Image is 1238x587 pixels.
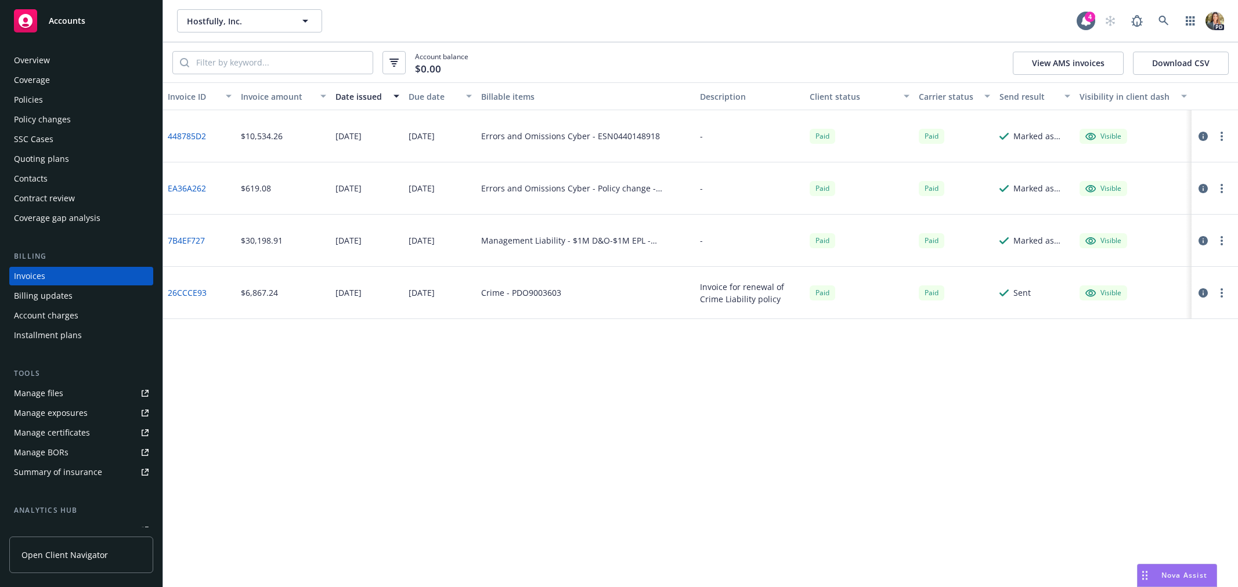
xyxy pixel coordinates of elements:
[9,326,153,345] a: Installment plans
[810,285,835,300] div: Paid
[9,71,153,89] a: Coverage
[919,285,944,300] div: Paid
[9,443,153,462] a: Manage BORs
[14,51,50,70] div: Overview
[168,90,219,103] div: Invoice ID
[810,233,835,248] div: Paid
[241,90,313,103] div: Invoice amount
[1085,12,1095,22] div: 4
[189,52,373,74] input: Filter by keyword...
[999,90,1057,103] div: Send result
[1013,234,1070,247] div: Marked as sent
[9,251,153,262] div: Billing
[241,234,283,247] div: $30,198.91
[415,61,441,77] span: $0.00
[14,71,50,89] div: Coverage
[168,182,206,194] a: EA36A262
[1085,288,1121,298] div: Visible
[14,189,75,208] div: Contract review
[1161,570,1207,580] span: Nova Assist
[14,287,73,305] div: Billing updates
[409,287,435,299] div: [DATE]
[1085,235,1121,246] div: Visible
[1085,131,1121,142] div: Visible
[9,306,153,325] a: Account charges
[331,82,404,110] button: Date issued
[810,181,835,195] div: Paid
[9,384,153,403] a: Manage files
[14,384,63,403] div: Manage files
[409,234,435,247] div: [DATE]
[335,287,362,299] div: [DATE]
[14,521,110,539] div: Loss summary generator
[919,90,977,103] div: Carrier status
[481,90,691,103] div: Billable items
[187,15,287,27] span: Hostfully, Inc.
[236,82,331,110] button: Invoice amount
[335,182,362,194] div: [DATE]
[14,326,82,345] div: Installment plans
[335,90,387,103] div: Date issued
[177,9,322,32] button: Hostfully, Inc.
[9,287,153,305] a: Billing updates
[14,169,48,188] div: Contacts
[1133,52,1229,75] button: Download CSV
[9,404,153,422] a: Manage exposures
[241,130,283,142] div: $10,534.26
[1013,182,1070,194] div: Marked as sent
[9,368,153,379] div: Tools
[919,129,944,143] div: Paid
[49,16,85,26] span: Accounts
[14,150,69,168] div: Quoting plans
[995,82,1075,110] button: Send result
[1099,9,1122,32] a: Start snowing
[1075,82,1192,110] button: Visibility in client dash
[9,505,153,516] div: Analytics hub
[919,181,944,195] div: Paid
[700,182,703,194] div: -
[1137,564,1217,587] button: Nova Assist
[810,90,897,103] div: Client status
[14,110,71,129] div: Policy changes
[21,549,108,561] span: Open Client Navigator
[1013,287,1031,299] div: Sent
[335,130,362,142] div: [DATE]
[700,234,703,247] div: -
[241,182,271,194] div: $619.08
[9,521,153,539] a: Loss summary generator
[810,129,835,143] span: Paid
[9,423,153,442] a: Manage certificates
[9,150,153,168] a: Quoting plans
[163,82,236,110] button: Invoice ID
[14,90,43,109] div: Policies
[415,52,468,73] span: Account balance
[404,82,477,110] button: Due date
[481,130,660,142] div: Errors and Omissions Cyber - ESN0440148918
[1138,564,1152,586] div: Drag to move
[805,82,915,110] button: Client status
[481,182,691,194] div: Errors and Omissions Cyber - Policy change - ESM0339815091
[180,58,189,67] svg: Search
[1152,9,1175,32] a: Search
[14,209,100,227] div: Coverage gap analysis
[9,209,153,227] a: Coverage gap analysis
[9,267,153,285] a: Invoices
[700,90,800,103] div: Description
[9,130,153,148] a: SSC Cases
[9,90,153,109] a: Policies
[14,443,68,462] div: Manage BORs
[168,287,207,299] a: 26CCCE93
[9,110,153,129] a: Policy changes
[14,423,90,442] div: Manage certificates
[335,234,362,247] div: [DATE]
[695,82,805,110] button: Description
[168,130,206,142] a: 448785D2
[9,463,153,481] a: Summary of insurance
[14,404,88,422] div: Manage exposures
[700,130,703,142] div: -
